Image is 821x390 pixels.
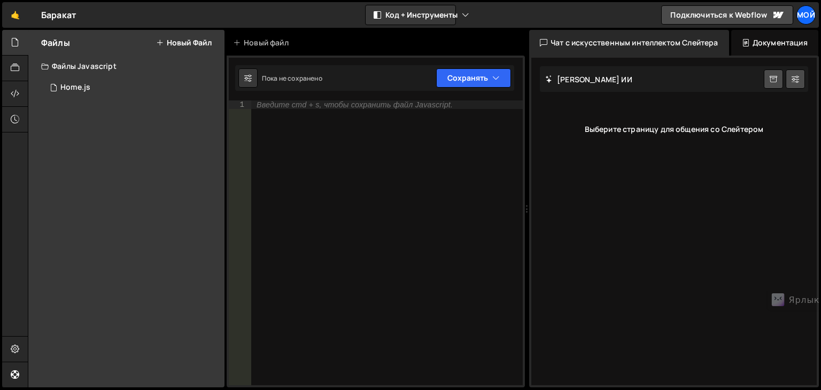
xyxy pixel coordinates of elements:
[753,37,808,48] font: Документация
[2,2,28,28] a: 🤙
[436,68,511,88] button: Сохранять
[731,30,818,56] div: Документация
[670,10,767,20] font: Подключиться к Webflow
[661,5,793,25] a: Подключиться к Webflow
[41,37,70,49] font: Файлы
[262,74,322,83] font: Пока не сохранено
[447,73,488,83] font: Сохранять
[365,5,456,25] button: Код + Инструменты
[239,100,244,109] font: 1
[551,37,718,48] font: Чат с искусственным интеллектом Слейтера
[797,10,815,20] font: Мой
[41,77,224,98] div: 16648/45378.js
[585,124,764,134] font: Выберите страницу для общения со Слейтером
[385,10,458,20] font: Код + Инструменты
[244,37,289,48] font: Новый файл
[60,82,90,92] font: Home.js
[796,5,816,25] a: Мой
[52,61,117,71] font: Файлы Javascript
[557,74,632,84] font: [PERSON_NAME] ИИ
[257,100,453,108] font: Введите cmd + s, чтобы сохранить файл Javascript.
[156,38,212,47] button: Новый файл
[11,10,20,20] font: 🤙
[41,9,76,21] font: Баракат
[167,37,212,48] font: Новый файл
